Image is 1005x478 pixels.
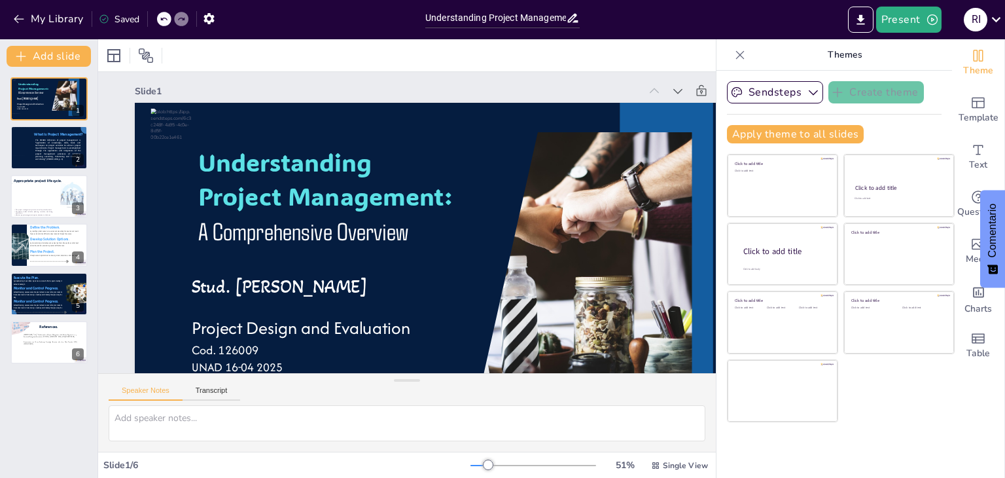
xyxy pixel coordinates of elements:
[767,306,796,310] div: Click to add text
[609,459,641,471] div: 51 %
[35,138,80,160] span: The PMBOK definition of project management is “application of knowledge, skills, tools and techni...
[10,223,88,267] div: 4
[183,386,241,401] button: Transcript
[198,146,451,213] span: Understanding Project Management:
[735,170,828,173] div: Click to add text
[743,246,827,257] div: Click to add title
[7,46,91,67] button: Add slide
[138,48,154,64] span: Position
[848,7,873,33] button: Export to PowerPoint
[964,7,987,33] button: R I
[30,249,55,253] span: Plan the Project.
[969,158,987,172] span: Text
[34,132,82,136] span: What Is Project Management?
[10,77,88,120] div: 1
[10,272,88,316] div: 5
[103,459,470,471] div: Slide 1 / 6
[10,126,88,169] div: 2
[30,225,60,229] span: Define the Problem.
[855,197,942,200] div: Click to add text
[851,306,892,310] div: Click to add text
[24,342,77,345] span: Presentaciones con IA con Sendsteps, Tecnología Educativa, año 2024, Video Youtube. [URL][DOMAIN_...
[14,280,62,285] p: by implementing it as drafted. A plan has no value if effort is spent creating it but not followi...
[966,252,991,267] span: Media
[18,91,43,94] span: A Comprehensive Overview
[17,103,55,106] p: Project Design and Evaluation
[952,134,1004,181] div: Add text boxes
[952,228,1004,275] div: Add images, graphics, shapes or video
[109,386,183,401] button: Speaker Notes
[72,154,84,166] div: 2
[17,105,55,107] p: Cod. 126009
[851,229,945,234] div: Click to add title
[14,299,59,303] span: Monitor and Control Progress.
[30,230,79,235] p: by identifying what needs to be solved and visualizing the desired end result. Focus on what will...
[14,214,53,216] p: Effective project management requires attention to all phases.
[952,39,1004,86] div: Change the overall theme
[735,306,764,310] div: Click to add text
[727,125,864,143] button: Apply theme to all slides
[952,275,1004,322] div: Add charts and graphs
[964,302,992,316] span: Charts
[30,242,79,247] p: by brainstorming alternatives and comparing them. Choose the one that best solves the problem, co...
[957,205,1000,219] span: Questions
[14,178,62,183] span: Appropriate project life cycle.
[18,83,48,90] span: Understanding Project Management:
[192,276,368,298] span: Stud. [PERSON_NAME]
[980,191,1005,288] button: Comentarios - Mostrar encuesta
[24,335,77,338] span: [PERSON_NAME] (2007). Fundamentals of Project Management. third Edition. Páginas 10 a 19. America...
[952,181,1004,228] div: Get real-time input from your audience
[72,202,84,214] div: 3
[735,161,828,166] div: Click to add title
[192,359,507,377] p: UNAD 16-04 2025
[72,251,84,263] div: 4
[14,275,39,279] span: Execute the Plan.
[959,111,998,125] span: Template
[103,45,124,66] div: Layout
[10,175,88,218] div: 3
[14,209,53,211] p: The project management cycle consists of sequential phases.
[966,346,990,361] span: Table
[30,238,69,242] span: Develop Solution Options.
[735,298,828,303] div: Click to add title
[10,321,88,364] div: 6
[39,325,58,329] span: References.
[198,216,408,246] span: A Comprehensive Overview
[964,8,987,31] div: R I
[425,9,566,28] input: Insert title
[135,85,640,98] div: Slide 1
[17,108,55,110] p: UNAD 16-04 2025
[192,315,507,341] p: Project Design and Evaluation
[14,290,62,299] p: without tracking, success cannot be guaranteed. To ensure the plan leads to the desired result, i...
[99,13,139,26] div: Saved
[828,81,924,103] button: Create theme
[30,254,79,257] p: through answering what must be done, by whom, how, when, and at what cost.
[14,286,59,290] span: Monitor and Control Progress.
[952,86,1004,134] div: Add ready made slides
[727,81,823,103] button: Sendsteps
[14,303,62,312] p: without tracking, success cannot be guaranteed. To ensure the plan leads to the desired result, i...
[14,210,53,214] p: The phases include initiation, planning, execution, monitoring, and closure.
[743,268,826,271] div: Click to add body
[17,98,38,100] span: Stud. [PERSON_NAME]
[902,306,943,310] div: Click to add text
[750,39,939,71] p: Themes
[952,322,1004,369] div: Add a table
[799,306,828,310] div: Click to add text
[876,7,942,33] button: Present
[72,348,84,360] div: 6
[192,341,507,359] p: Cod. 126009
[851,298,945,303] div: Click to add title
[987,204,998,258] font: Comentario
[855,184,942,192] div: Click to add title
[72,300,84,312] div: 5
[663,460,708,471] span: Single View
[963,64,993,78] span: Theme
[10,9,89,29] button: My Library
[72,105,84,117] div: 1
